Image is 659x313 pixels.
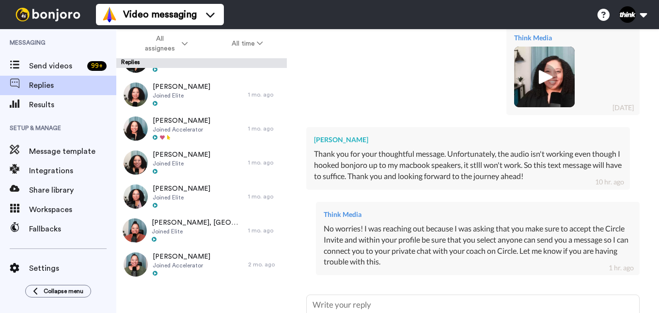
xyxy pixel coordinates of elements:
[153,116,210,126] span: [PERSON_NAME]
[29,223,116,235] span: Fallbacks
[124,82,148,107] img: 72d8a93b-bd95-48bd-b704-fcb3193d450f-thumb.jpg
[116,214,287,247] a: [PERSON_NAME], [GEOGRAPHIC_DATA]Joined Elite1 mo. ago
[248,193,282,200] div: 1 mo. ago
[116,146,287,180] a: [PERSON_NAME]Joined Elite1 mo. ago
[29,99,116,111] span: Results
[153,184,210,194] span: [PERSON_NAME]
[314,148,622,182] div: Thank you for your thoughtful message. Unfortunately, the audio isn't working even though I hooke...
[210,35,285,52] button: All time
[124,150,148,175] img: decdd6c5-0fa9-4f4d-ad62-192ea13fe181-thumb.jpg
[116,180,287,214] a: [PERSON_NAME]Joined Elite1 mo. ago
[153,252,210,262] span: [PERSON_NAME]
[153,160,210,167] span: Joined Elite
[12,8,84,21] img: bj-logo-header-white.svg
[324,223,632,267] div: No worries! I was reaching out because I was asking that you make sure to accept the Circle Invit...
[124,184,148,209] img: 8e9c6d15-0b4b-420d-ae59-ec17f54e0449-thumb.jpg
[153,82,210,92] span: [PERSON_NAME]
[153,92,210,99] span: Joined Elite
[124,252,148,277] img: 1ce1db32-0e25-4e2b-bdb0-d5abbcf24cb9-thumb.jpg
[612,103,634,113] div: [DATE]
[116,247,287,281] a: [PERSON_NAME]Joined Accelerator2 mo. ago
[123,218,147,243] img: 8b5dd867-de7c-4fdb-9c07-23c93d3325ce-thumb.jpg
[248,159,282,166] div: 1 mo. ago
[248,261,282,268] div: 2 mo. ago
[314,135,622,145] div: [PERSON_NAME]
[29,80,116,91] span: Replies
[29,184,116,196] span: Share library
[152,228,243,235] span: Joined Elite
[29,146,116,157] span: Message template
[116,58,287,68] div: Replies
[248,227,282,234] div: 1 mo. ago
[531,64,558,90] img: ic_play_thick.png
[116,78,287,112] a: [PERSON_NAME]Joined Elite1 mo. ago
[595,177,624,187] div: 10 hr. ago
[248,91,282,99] div: 1 mo. ago
[609,263,634,273] div: 1 hr. ago
[29,60,83,72] span: Send videos
[29,165,116,177] span: Integrations
[29,263,116,274] span: Settings
[153,262,210,269] span: Joined Accelerator
[514,47,575,107] img: 4f0167ed-0076-4b96-ae29-ab958a92b7d1-thumb.jpg
[116,112,287,146] a: [PERSON_NAME]Joined Accelerator1 mo. ago
[153,194,210,201] span: Joined Elite
[44,287,83,295] span: Collapse menu
[29,204,116,215] span: Workspaces
[102,7,117,22] img: vm-color.svg
[248,125,282,132] div: 1 mo. ago
[118,30,210,57] button: All assignees
[25,285,91,297] button: Collapse menu
[123,8,197,21] span: Video messaging
[152,218,243,228] span: [PERSON_NAME], [GEOGRAPHIC_DATA]
[153,126,210,133] span: Joined Accelerator
[141,34,180,53] span: All assignees
[153,150,210,160] span: [PERSON_NAME]
[514,33,632,43] div: Think Media
[324,210,632,219] div: Think Media
[87,61,107,71] div: 99 +
[124,116,148,141] img: a2d5f096-93ed-4568-bf3c-39c37b90766e-thumb.jpg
